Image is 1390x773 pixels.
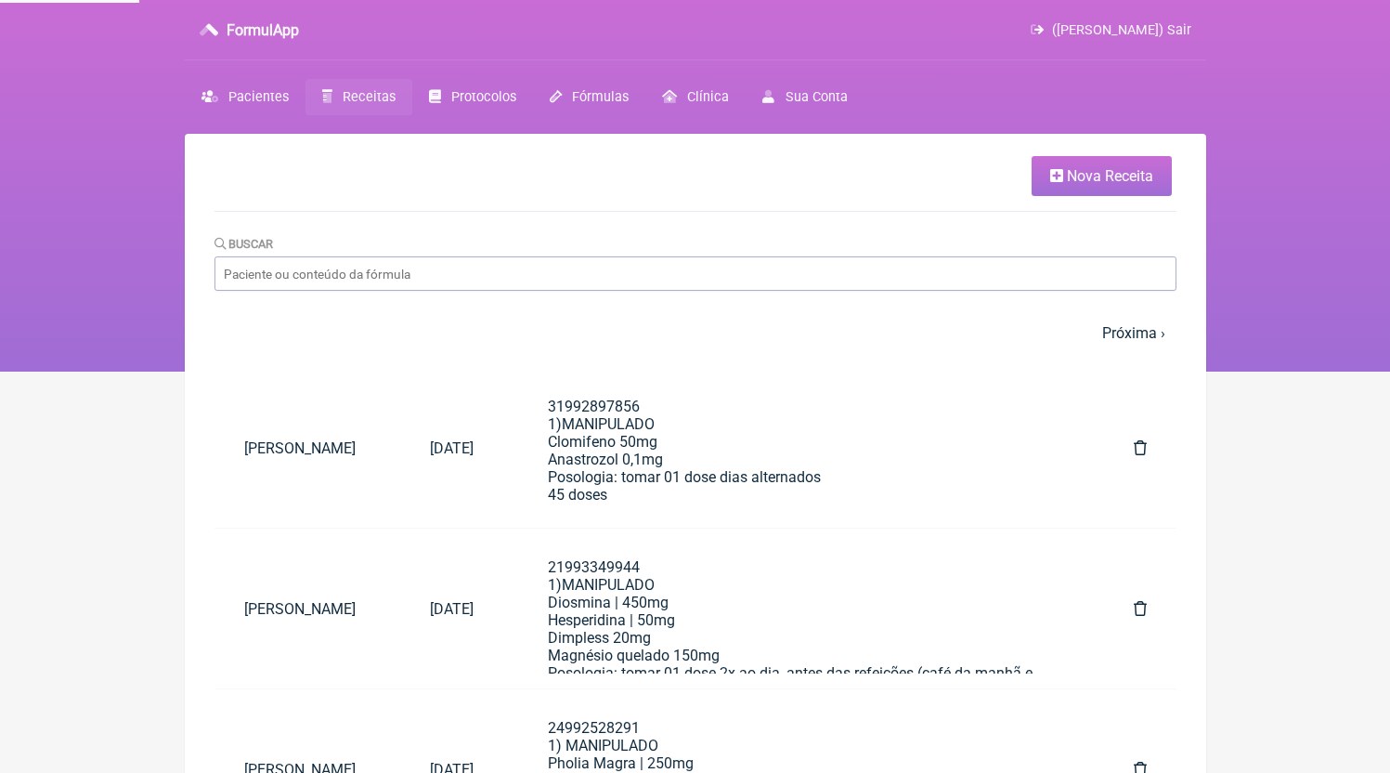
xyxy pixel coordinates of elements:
a: ([PERSON_NAME]) Sair [1031,22,1190,38]
span: ([PERSON_NAME]) Sair [1052,22,1191,38]
span: Protocolos [451,89,516,105]
span: Nova Receita [1067,167,1153,185]
span: Receitas [343,89,396,105]
span: Clínica [687,89,729,105]
a: Pacientes [185,79,305,115]
a: [PERSON_NAME] [214,425,400,472]
label: Buscar [214,237,274,251]
h3: FormulApp [227,21,299,39]
a: 219933499441)MANIPULADODiosmina | 450mgHesperidina | 50mgDimpless 20mgMagnésio quelado 150mgPosol... [518,544,1089,674]
a: Protocolos [412,79,533,115]
nav: pager [214,313,1176,353]
span: Fórmulas [572,89,629,105]
a: Nova Receita [1032,156,1172,196]
a: Próxima › [1102,324,1165,342]
a: [PERSON_NAME] [214,585,400,633]
a: Fórmulas [533,79,645,115]
input: Paciente ou conteúdo da fórmula [214,256,1176,291]
span: Pacientes [228,89,289,105]
div: 31992897856 1)MANIPULADO Clomifeno 50mg Anastrozol 0,1mg Posologia: tomar 01 dose dias alternados... [548,398,1059,768]
a: Clínica [645,79,746,115]
span: Sua Conta [786,89,848,105]
a: Receitas [305,79,412,115]
a: [DATE] [400,425,503,472]
a: Sua Conta [746,79,864,115]
a: [DATE] [400,585,503,633]
a: 319928978561)MANIPULADOClomifeno 50mgAnastrozol 0,1mgPosologia: tomar 01 dose dias alternados45 d... [518,383,1089,513]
